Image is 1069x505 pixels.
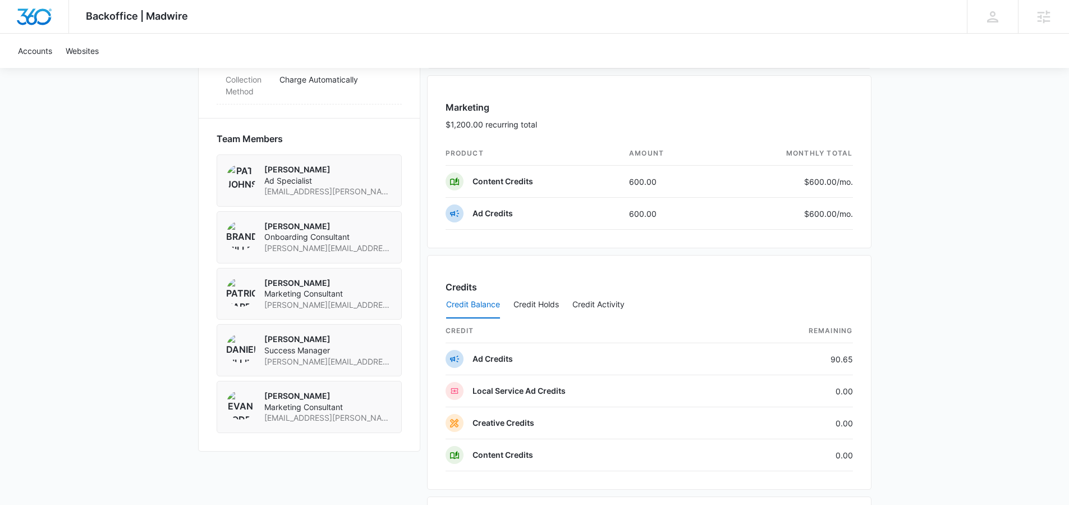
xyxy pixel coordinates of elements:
[472,385,566,397] p: Local Service Ad Credits
[620,198,716,230] td: 600.00
[217,132,283,145] span: Team Members
[264,412,392,424] span: [EMAIL_ADDRESS][PERSON_NAME][DOMAIN_NAME]
[264,231,392,243] span: Onboarding Consultant
[734,375,853,407] td: 0.00
[264,164,392,175] p: [PERSON_NAME]
[734,439,853,471] td: 0.00
[264,402,392,413] span: Marketing Consultant
[734,407,853,439] td: 0.00
[513,292,559,319] button: Credit Holds
[446,292,500,319] button: Credit Balance
[716,142,853,166] th: monthly total
[446,101,537,114] h3: Marketing
[264,186,392,197] span: [EMAIL_ADDRESS][PERSON_NAME][DOMAIN_NAME]
[264,356,392,367] span: [PERSON_NAME][EMAIL_ADDRESS][PERSON_NAME][DOMAIN_NAME]
[226,74,270,97] dt: Collection Method
[264,390,392,402] p: [PERSON_NAME]
[734,343,853,375] td: 90.65
[800,208,853,220] p: $600.00
[446,119,537,130] p: $1,200.00 recurring total
[217,67,402,104] div: Collection MethodCharge Automatically
[264,175,392,186] span: Ad Specialist
[446,280,477,294] h3: Credits
[837,177,853,186] span: /mo.
[86,10,188,22] span: Backoffice | Madwire
[264,277,392,289] p: [PERSON_NAME]
[59,34,105,68] a: Websites
[472,176,533,187] p: Content Credits
[472,449,533,461] p: Content Credits
[11,34,59,68] a: Accounts
[279,74,393,85] p: Charge Automatically
[472,417,534,429] p: Creative Credits
[264,334,392,345] p: [PERSON_NAME]
[226,277,255,307] img: Patrick Harral
[734,319,853,343] th: Remaining
[226,390,255,420] img: Evan Rodriguez
[837,209,853,219] span: /mo.
[264,345,392,356] span: Success Manager
[264,221,392,232] p: [PERSON_NAME]
[472,353,513,365] p: Ad Credits
[620,142,716,166] th: amount
[800,176,853,188] p: $600.00
[226,334,255,363] img: Danielle Billington
[226,164,255,193] img: Pat Johnson
[264,299,392,311] span: [PERSON_NAME][EMAIL_ADDRESS][PERSON_NAME][DOMAIN_NAME]
[226,221,255,250] img: Brandon Miller
[446,142,621,166] th: product
[264,288,392,299] span: Marketing Consultant
[572,292,625,319] button: Credit Activity
[446,319,734,343] th: credit
[472,208,513,219] p: Ad Credits
[620,166,716,198] td: 600.00
[264,243,392,254] span: [PERSON_NAME][EMAIL_ADDRESS][PERSON_NAME][DOMAIN_NAME]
